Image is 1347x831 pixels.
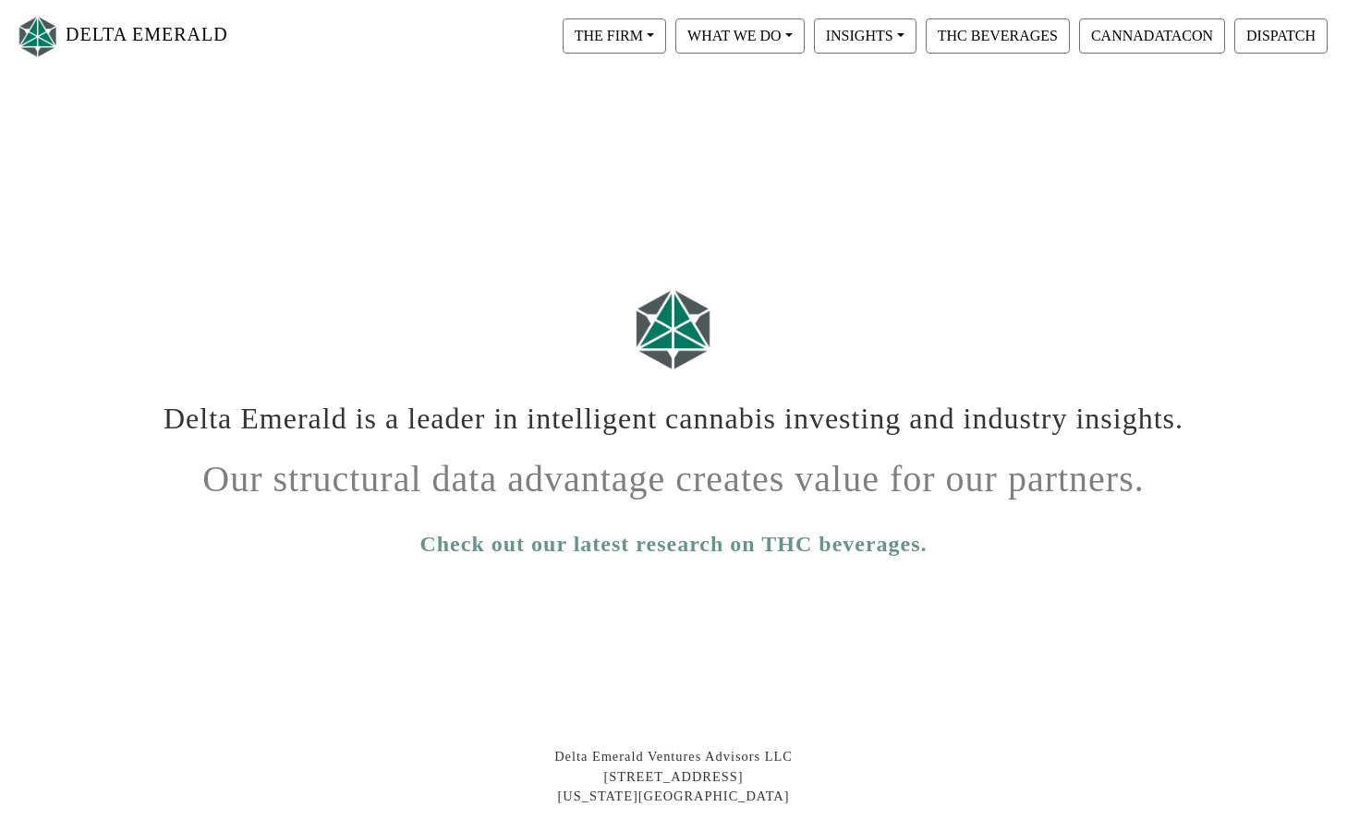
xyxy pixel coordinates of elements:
[675,18,805,54] button: WHAT WE DO
[926,18,1070,54] button: THC BEVERAGES
[15,12,61,61] img: Logo
[814,18,916,54] button: INSIGHTS
[1234,18,1328,54] button: DISPATCH
[563,18,666,54] button: THE FIRM
[161,443,1186,501] h1: Our structural data advantage creates value for our partners.
[161,387,1186,436] h1: Delta Emerald is a leader in intelligent cannabis investing and industry insights.
[1079,18,1225,54] button: CANNADATACON
[921,27,1074,42] a: THC BEVERAGES
[147,747,1200,807] div: Delta Emerald Ventures Advisors LLC [STREET_ADDRESS] [US_STATE][GEOGRAPHIC_DATA]
[419,527,927,560] a: Check out our latest research on THC beverages.
[1074,27,1230,42] a: CANNADATACON
[1230,27,1332,42] a: DISPATCH
[15,7,228,66] a: DELTA EMERALD
[627,281,720,378] img: Logo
